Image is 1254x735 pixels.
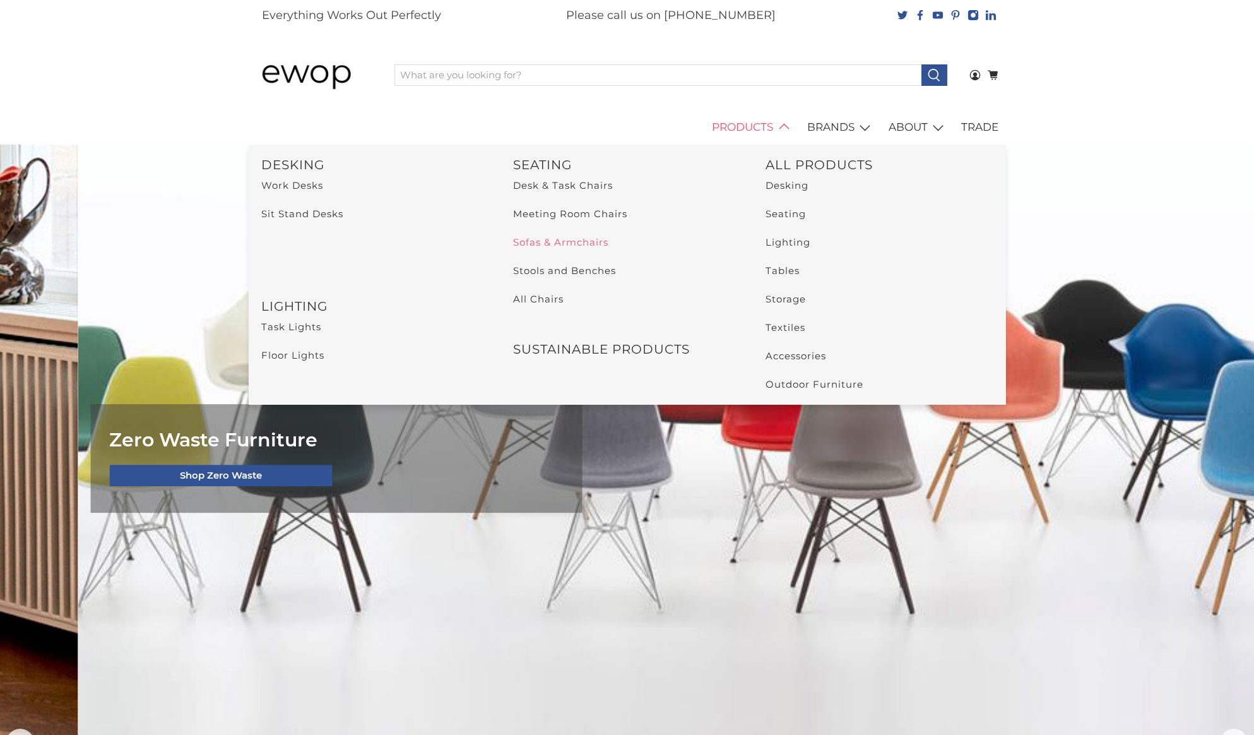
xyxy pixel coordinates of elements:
[800,110,882,145] a: BRANDS
[766,378,863,390] a: Outdoor Furniture
[109,428,317,451] span: Zero Waste Furniture
[766,293,806,305] a: Storage
[261,179,323,191] a: Work Desks
[766,236,810,248] a: Lighting
[249,110,1006,145] nav: main navigation
[513,179,613,191] a: Desk & Task Chairs
[766,321,805,333] a: Textiles
[766,179,808,191] a: Desking
[261,157,324,172] a: DESKING
[766,350,826,362] a: Accessories
[566,7,776,24] p: Please call us on [PHONE_NUMBER]
[262,7,441,24] p: Everything Works Out Perfectly
[394,64,922,86] input: What are you looking for?
[261,208,343,220] a: Sit Stand Desks
[954,110,1006,145] a: TRADE
[766,157,873,172] a: ALL PRODUCTS
[766,208,806,220] a: Seating
[261,349,324,361] a: Floor Lights
[261,299,328,314] a: LIGHTING
[513,293,564,305] a: All Chairs
[513,208,627,220] a: Meeting Room Chairs
[766,265,800,277] a: Tables
[513,265,616,277] a: Stools and Benches
[705,110,800,145] a: PRODUCTS
[109,465,332,486] a: Shop Zero Waste
[513,342,690,357] a: SUSTAINABLE PRODUCTS
[513,157,572,172] a: SEATING
[513,236,608,248] a: Sofas & Armchairs
[261,321,321,333] a: Task Lights
[881,110,954,145] a: ABOUT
